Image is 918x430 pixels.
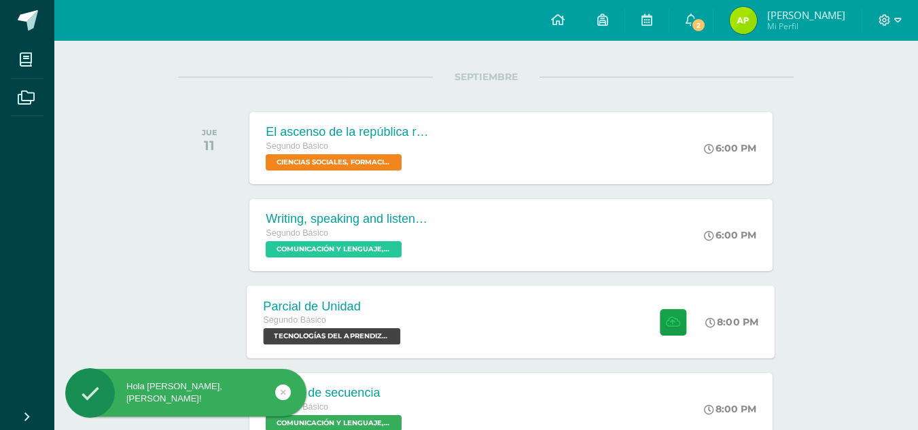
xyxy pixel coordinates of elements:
[202,128,217,137] div: JUE
[266,154,402,171] span: CIENCIAS SOCIALES, FORMACIÓN CIUDADANA E INTERCULTURALIDAD 'Sección C'
[704,142,756,154] div: 6:00 PM
[264,315,327,325] span: Segundo Básico
[264,328,401,344] span: TECNOLOGÍAS DEL APRENDIZAJE Y LA COMUNICACIÓN 'Sección C'
[730,7,757,34] img: 32b3466d515b6a6dcbe4e7cef071559c.png
[65,380,306,405] div: Hola [PERSON_NAME], [PERSON_NAME]!
[433,71,540,83] span: SEPTIEMBRE
[266,125,429,139] div: El ascenso de la república romana
[704,229,756,241] div: 6:00 PM
[767,20,845,32] span: Mi Perfil
[266,386,405,400] div: párrafo de secuencia
[266,228,328,238] span: Segundo Básico
[767,8,845,22] span: [PERSON_NAME]
[691,18,706,33] span: 2
[264,299,404,313] div: Parcial de Unidad
[704,403,756,415] div: 8:00 PM
[266,212,429,226] div: Writing, speaking and listening.
[202,137,217,154] div: 11
[266,141,328,151] span: Segundo Básico
[266,241,402,257] span: COMUNICACIÓN Y LENGUAJE, IDIOMA EXTRANJERO 'Sección C'
[706,316,759,328] div: 8:00 PM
